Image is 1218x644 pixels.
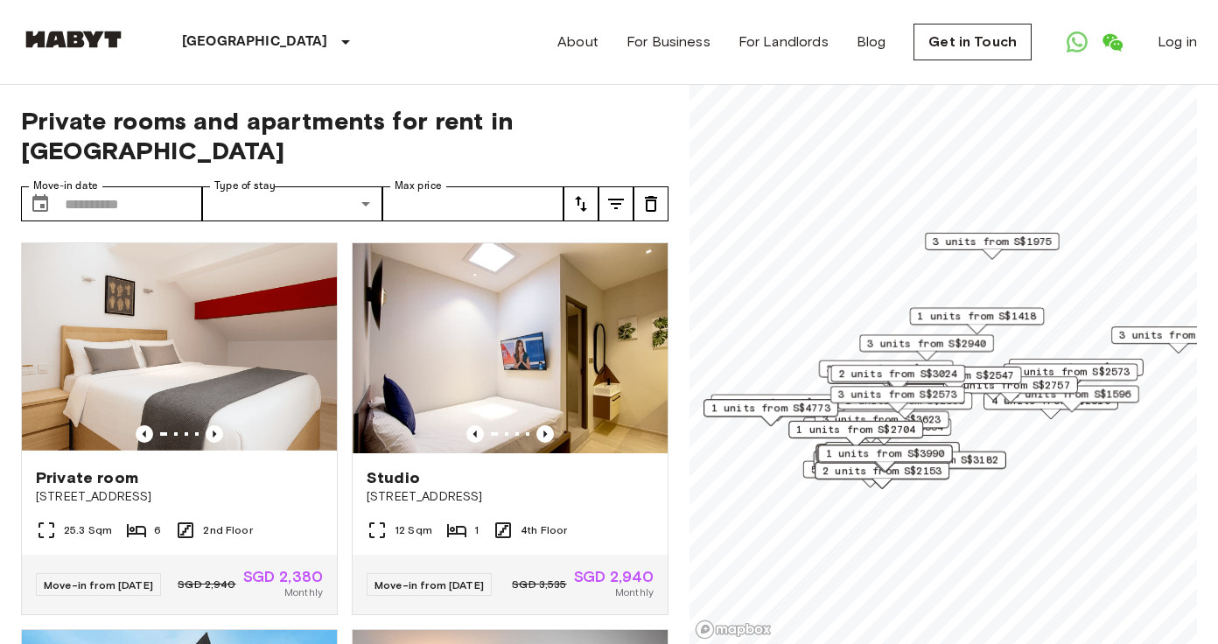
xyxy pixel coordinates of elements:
[879,452,998,468] span: 1 units from S$3182
[838,387,957,402] span: 3 units from S$2573
[867,335,986,351] span: 3 units from S$2940
[710,394,845,421] div: Map marker
[830,365,965,392] div: Map marker
[521,522,567,538] span: 4th Floor
[738,31,829,52] a: For Landlords
[826,445,945,461] span: 1 units from S$3990
[203,522,252,538] span: 2nd Floor
[395,522,432,538] span: 12 Sqm
[933,234,1052,249] span: 3 units from S$1975
[838,366,957,381] span: 2 units from S$3024
[703,399,838,426] div: Map marker
[833,443,952,458] span: 5 units from S$1838
[1004,385,1139,412] div: Map marker
[1095,24,1130,59] a: Open WeChat
[910,307,1045,334] div: Map marker
[838,392,973,419] div: Map marker
[23,186,58,221] button: Choose date
[1012,386,1131,402] span: 6 units from S$1596
[64,522,112,538] span: 25.3 Sqm
[815,411,949,438] div: Map marker
[367,467,420,488] span: Studio
[633,186,668,221] button: tune
[991,393,1110,409] span: 4 units from S$2310
[819,360,954,387] div: Map marker
[803,460,938,487] div: Map marker
[21,31,126,48] img: Habyt
[825,442,960,469] div: Map marker
[815,462,949,489] div: Map marker
[563,186,598,221] button: tune
[36,488,323,506] span: [STREET_ADDRESS]
[918,308,1037,324] span: 1 units from S$1418
[983,392,1118,419] div: Map marker
[718,395,837,410] span: 1 units from S$4196
[816,445,951,472] div: Map marker
[822,412,941,428] span: 3 units from S$3623
[796,422,915,437] span: 1 units from S$2704
[827,360,946,376] span: 3 units from S$1985
[1060,24,1095,59] a: Open WhatsApp
[574,569,654,584] span: SGD 2,940
[466,425,484,443] button: Previous image
[352,242,668,615] a: Marketing picture of unit SG-01-110-033-001Previous imagePrevious imageStudio[STREET_ADDRESS]12 S...
[822,463,941,479] span: 2 units from S$2153
[1009,359,1144,386] div: Map marker
[182,31,328,52] p: [GEOGRAPHIC_DATA]
[626,31,710,52] a: For Business
[1011,364,1130,380] span: 1 units from S$2573
[22,243,337,453] img: Marketing picture of unit SG-01-127-001-001
[913,24,1032,60] a: Get in Touch
[395,178,442,193] label: Max price
[814,451,948,478] div: Map marker
[536,425,554,443] button: Previous image
[154,522,161,538] span: 6
[374,578,484,591] span: Move-in from [DATE]
[817,446,952,473] div: Map marker
[951,377,1070,393] span: 2 units from S$2757
[21,242,338,615] a: Marketing picture of unit SG-01-127-001-001Previous imagePrevious imagePrivate room[STREET_ADDRES...
[178,577,235,592] span: SGD 2,940
[214,178,276,193] label: Type of stay
[859,334,994,361] div: Map marker
[695,619,772,640] a: Mapbox logo
[925,233,1060,260] div: Map marker
[788,421,923,448] div: Map marker
[615,584,654,600] span: Monthly
[243,569,323,584] span: SGD 2,380
[816,418,951,445] div: Map marker
[367,488,654,506] span: [STREET_ADDRESS]
[828,367,969,394] div: Map marker
[1017,360,1136,375] span: 3 units from S$1480
[857,31,886,52] a: Blog
[943,376,1078,403] div: Map marker
[44,578,153,591] span: Move-in from [DATE]
[557,31,598,52] a: About
[818,444,953,472] div: Map marker
[36,467,138,488] span: Private room
[871,451,1006,479] div: Map marker
[887,367,1022,394] div: Map marker
[711,400,830,416] span: 1 units from S$4773
[206,425,223,443] button: Previous image
[33,178,98,193] label: Move-in date
[474,522,479,538] span: 1
[830,386,965,413] div: Map marker
[895,367,1014,383] span: 1 units from S$2547
[21,106,668,165] span: Private rooms and apartments for rent in [GEOGRAPHIC_DATA]
[353,243,668,453] img: Marketing picture of unit SG-01-110-033-001
[512,577,566,592] span: SGD 3,535
[811,461,930,477] span: 5 units from S$1680
[1003,363,1137,390] div: Map marker
[136,425,153,443] button: Previous image
[1158,31,1197,52] a: Log in
[284,584,323,600] span: Monthly
[598,186,633,221] button: tune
